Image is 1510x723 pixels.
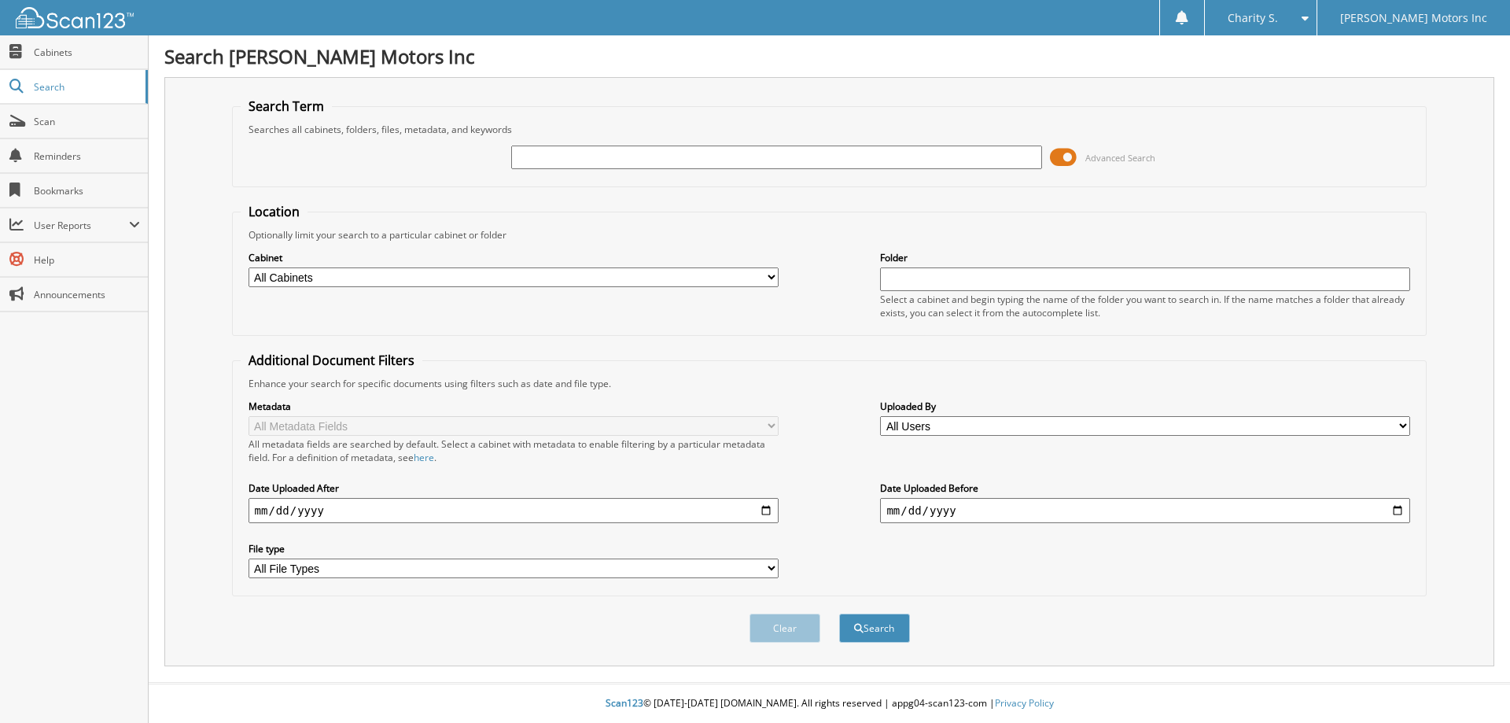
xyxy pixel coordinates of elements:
[839,614,910,643] button: Search
[34,149,140,163] span: Reminders
[249,498,779,523] input: start
[249,251,779,264] label: Cabinet
[749,614,820,643] button: Clear
[16,7,134,28] img: scan123-logo-white.svg
[880,251,1410,264] label: Folder
[241,228,1419,242] div: Optionally limit your search to a particular cabinet or folder
[249,437,779,464] div: All metadata fields are searched by default. Select a cabinet with metadata to enable filtering b...
[880,481,1410,495] label: Date Uploaded Before
[1228,13,1278,23] span: Charity S.
[1431,647,1510,723] iframe: Chat Widget
[880,498,1410,523] input: end
[241,377,1419,390] div: Enhance your search for specific documents using filters such as date and file type.
[34,46,140,59] span: Cabinets
[164,43,1494,69] h1: Search [PERSON_NAME] Motors Inc
[241,123,1419,136] div: Searches all cabinets, folders, files, metadata, and keywords
[995,696,1054,710] a: Privacy Policy
[241,98,332,115] legend: Search Term
[249,542,779,555] label: File type
[606,696,643,710] span: Scan123
[414,451,434,464] a: here
[34,219,129,232] span: User Reports
[249,400,779,413] label: Metadata
[34,288,140,301] span: Announcements
[880,293,1410,319] div: Select a cabinet and begin typing the name of the folder you want to search in. If the name match...
[880,400,1410,413] label: Uploaded By
[34,115,140,128] span: Scan
[34,184,140,197] span: Bookmarks
[241,352,422,369] legend: Additional Document Filters
[249,481,779,495] label: Date Uploaded After
[241,203,308,220] legend: Location
[1340,13,1487,23] span: [PERSON_NAME] Motors Inc
[34,80,138,94] span: Search
[1085,152,1155,164] span: Advanced Search
[149,684,1510,723] div: © [DATE]-[DATE] [DOMAIN_NAME]. All rights reserved | appg04-scan123-com |
[34,253,140,267] span: Help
